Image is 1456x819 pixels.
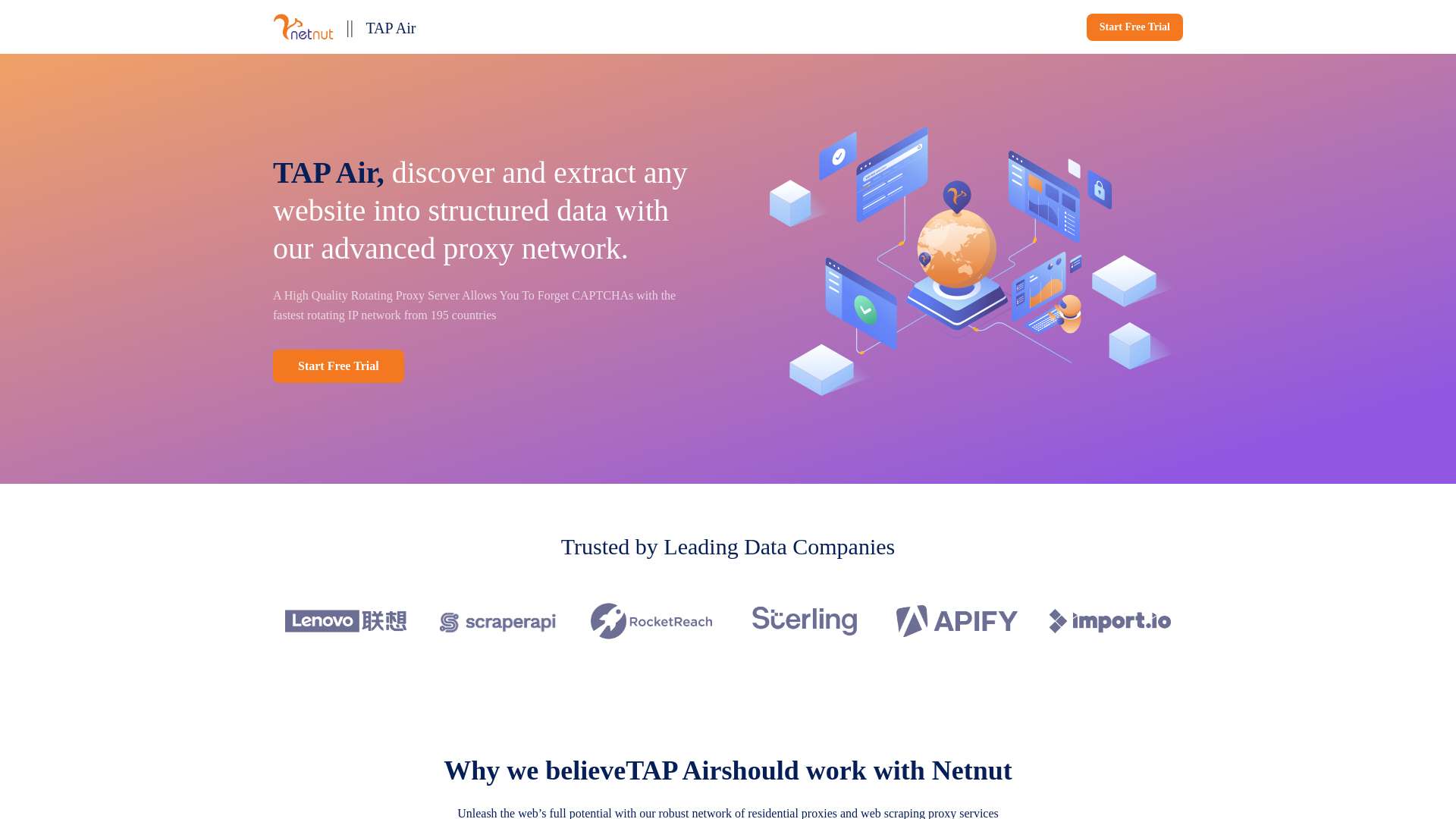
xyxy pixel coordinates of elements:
[273,286,707,325] p: A High Quality Rotating Proxy Server Allows You To Forget CAPTCHAs with the fastest rotating IP n...
[366,20,416,36] span: TAP Air
[1087,14,1183,41] a: Start Free Trial
[346,12,353,42] p: ||
[444,755,1012,786] p: Why we believe should work with Netnut
[273,154,707,268] p: discover and extract any website into structured data with our advanced proxy network.
[273,350,404,383] a: Start Free Trial
[273,155,384,190] span: TAP Air,
[561,529,896,563] p: Trusted by Leading Data Companies
[626,755,721,786] span: TAP Air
